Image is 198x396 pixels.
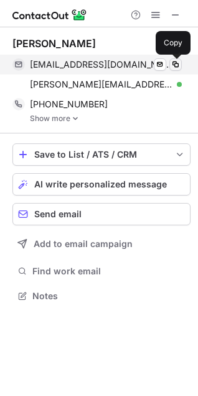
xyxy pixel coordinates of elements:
img: ContactOut v5.3.10 [12,7,87,22]
div: Save to List / ATS / CRM [34,150,169,160]
span: [EMAIL_ADDRESS][DOMAIN_NAME] [30,59,172,70]
span: Add to email campaign [34,239,133,249]
button: save-profile-one-click [12,143,191,166]
a: Show more [30,114,191,123]
img: - [72,114,79,123]
button: Send email [12,203,191,225]
div: [PERSON_NAME] [12,37,96,50]
button: Notes [12,287,191,305]
span: Send email [34,209,82,219]
span: Notes [32,290,186,302]
span: [PERSON_NAME][EMAIL_ADDRESS][DOMAIN_NAME] [30,79,172,90]
button: Add to email campaign [12,233,191,255]
button: AI write personalized message [12,173,191,196]
button: Find work email [12,263,191,280]
span: Find work email [32,266,186,277]
span: [PHONE_NUMBER] [30,99,108,110]
span: AI write personalized message [34,179,167,189]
